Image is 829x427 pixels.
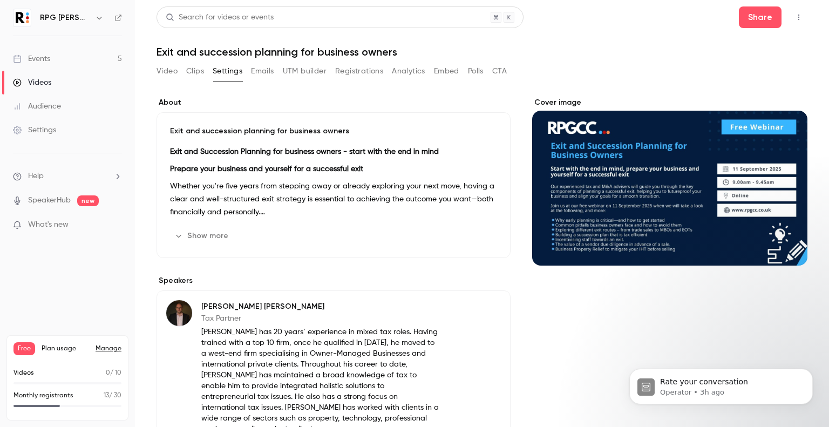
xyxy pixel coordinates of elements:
[106,368,121,378] p: / 10
[42,344,89,353] span: Plan usage
[170,180,497,219] p: Whether you're five years from stepping away or already exploring your next move, having a clear ...
[468,63,484,80] button: Polls
[170,227,235,245] button: Show more
[13,342,35,355] span: Free
[77,195,99,206] span: new
[106,370,110,376] span: 0
[434,63,459,80] button: Embed
[40,12,91,23] h6: RPG [PERSON_NAME] [PERSON_NAME] LLP
[166,12,274,23] div: Search for videos or events
[170,165,363,173] strong: Prepare your business and yourself for a successful exit
[157,275,511,286] label: Speakers
[13,101,61,112] div: Audience
[201,313,440,324] p: Tax Partner
[13,171,122,182] li: help-dropdown-opener
[13,391,73,401] p: Monthly registrants
[213,63,242,80] button: Settings
[96,344,121,353] a: Manage
[251,63,274,80] button: Emails
[13,53,50,64] div: Events
[335,63,383,80] button: Registrations
[104,391,121,401] p: / 30
[739,6,782,28] button: Share
[109,220,122,230] iframe: Noticeable Trigger
[532,97,807,266] section: Cover image
[166,300,192,326] img: Tim Humphries
[13,125,56,135] div: Settings
[28,219,69,231] span: What's new
[28,195,71,206] a: SpeakerHub
[186,63,204,80] button: Clips
[532,97,807,108] label: Cover image
[13,77,51,88] div: Videos
[13,9,31,26] img: RPG Crouch Chapman LLP
[613,346,829,422] iframe: Intercom notifications message
[157,45,807,58] h1: Exit and succession planning for business owners
[283,63,327,80] button: UTM builder
[13,368,34,378] p: Videos
[790,9,807,26] button: Top Bar Actions
[170,148,439,155] strong: Exit and Succession Planning for business owners - start with the end in mind
[492,63,507,80] button: CTA
[157,97,511,108] label: About
[104,392,109,399] span: 13
[201,301,440,312] p: [PERSON_NAME] [PERSON_NAME]
[157,63,178,80] button: Video
[170,126,497,137] p: Exit and succession planning for business owners
[392,63,425,80] button: Analytics
[28,171,44,182] span: Help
